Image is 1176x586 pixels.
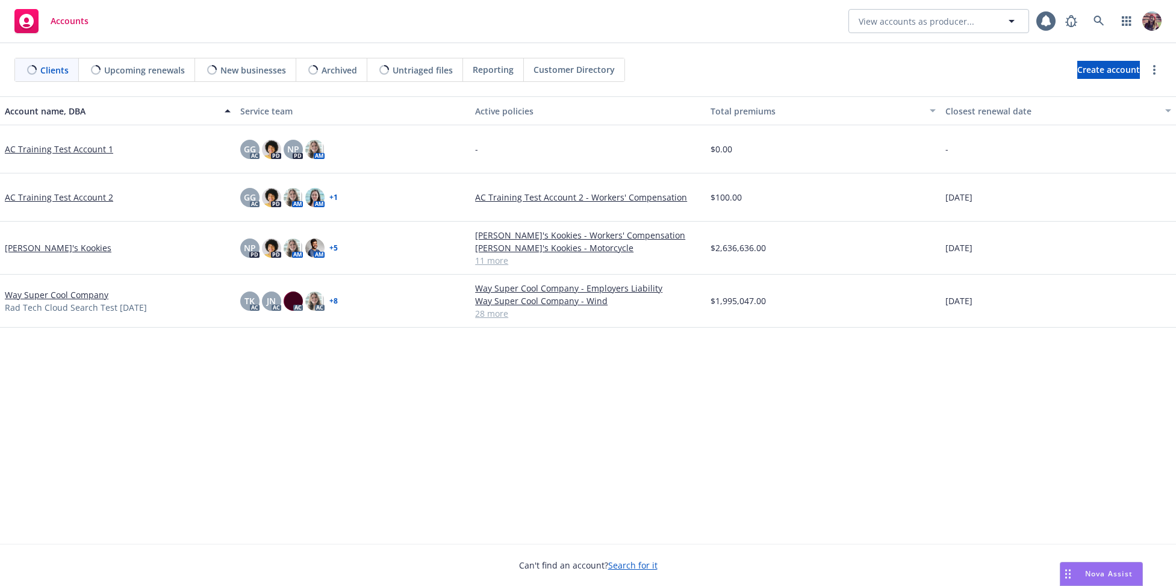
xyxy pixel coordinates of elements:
[244,191,256,204] span: GG
[220,64,286,76] span: New businesses
[51,16,89,26] span: Accounts
[393,64,453,76] span: Untriaged files
[473,63,514,76] span: Reporting
[40,64,69,76] span: Clients
[240,105,466,117] div: Service team
[859,15,974,28] span: View accounts as producer...
[284,291,303,311] img: photo
[475,105,701,117] div: Active policies
[1087,9,1111,33] a: Search
[711,143,732,155] span: $0.00
[711,105,923,117] div: Total premiums
[305,140,325,159] img: photo
[475,229,701,242] a: [PERSON_NAME]'s Kookies - Workers' Compensation
[244,295,255,307] span: TK
[945,143,948,155] span: -
[5,143,113,155] a: AC Training Test Account 1
[1077,58,1140,81] span: Create account
[305,238,325,258] img: photo
[329,194,338,201] a: + 1
[5,191,113,204] a: AC Training Test Account 2
[475,295,701,307] a: Way Super Cool Company - Wind
[329,298,338,305] a: + 8
[5,105,217,117] div: Account name, DBA
[5,288,108,301] a: Way Super Cool Company
[1060,562,1143,586] button: Nova Assist
[305,188,325,207] img: photo
[711,295,766,307] span: $1,995,047.00
[329,245,338,252] a: + 5
[941,96,1176,125] button: Closest renewal date
[235,96,471,125] button: Service team
[475,282,701,295] a: Way Super Cool Company - Employers Liability
[284,188,303,207] img: photo
[267,295,276,307] span: JN
[945,295,972,307] span: [DATE]
[1060,563,1075,585] div: Drag to move
[10,4,93,38] a: Accounts
[848,9,1029,33] button: View accounts as producer...
[475,143,478,155] span: -
[5,242,111,254] a: [PERSON_NAME]'s Kookies
[475,242,701,254] a: [PERSON_NAME]'s Kookies - Motorcycle
[945,105,1158,117] div: Closest renewal date
[1147,63,1162,77] a: more
[945,242,972,254] span: [DATE]
[1142,11,1162,31] img: photo
[1077,61,1140,79] a: Create account
[475,307,701,320] a: 28 more
[262,140,281,159] img: photo
[1059,9,1083,33] a: Report a Bug
[706,96,941,125] button: Total premiums
[475,254,701,267] a: 11 more
[262,238,281,258] img: photo
[945,191,972,204] span: [DATE]
[287,143,299,155] span: NP
[711,191,742,204] span: $100.00
[475,191,701,204] a: AC Training Test Account 2 - Workers' Compensation
[305,291,325,311] img: photo
[104,64,185,76] span: Upcoming renewals
[244,242,256,254] span: NP
[284,238,303,258] img: photo
[711,242,766,254] span: $2,636,636.00
[519,559,658,572] span: Can't find an account?
[322,64,357,76] span: Archived
[262,188,281,207] img: photo
[1115,9,1139,33] a: Switch app
[244,143,256,155] span: GG
[470,96,706,125] button: Active policies
[1085,569,1133,579] span: Nova Assist
[5,301,147,314] span: Rad Tech Cloud Search Test [DATE]
[534,63,615,76] span: Customer Directory
[608,560,658,571] a: Search for it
